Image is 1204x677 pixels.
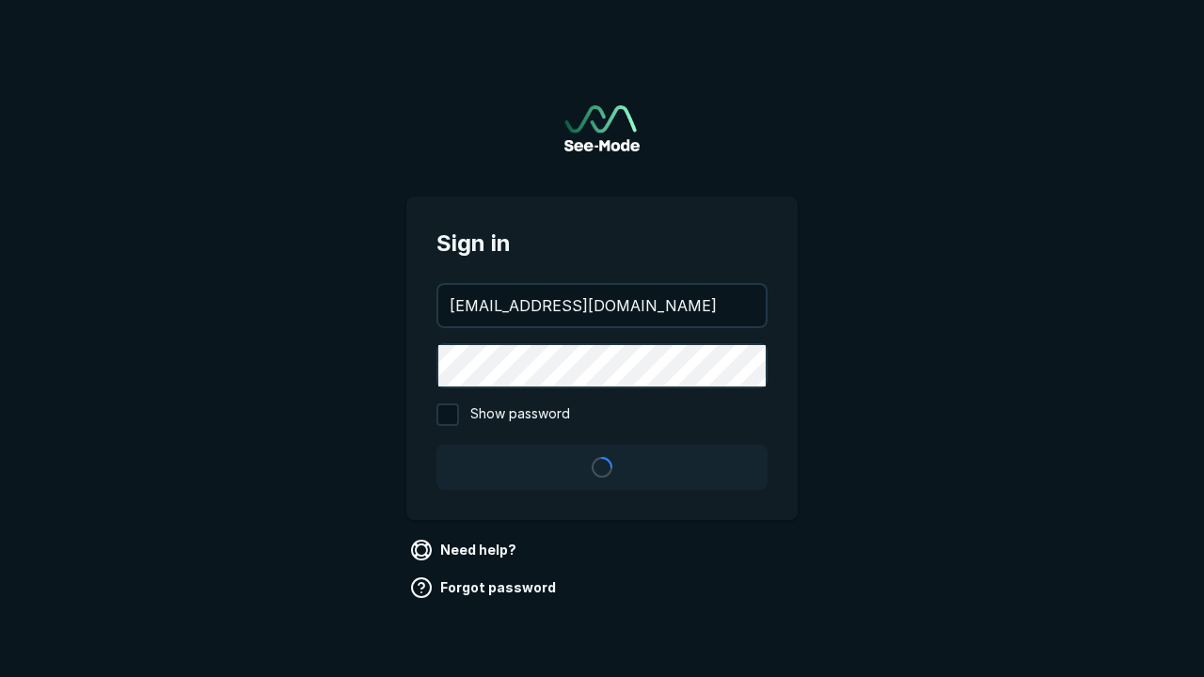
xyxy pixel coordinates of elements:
a: Forgot password [406,573,563,603]
a: Need help? [406,535,524,565]
a: Go to sign in [564,105,640,151]
span: Show password [470,403,570,426]
input: your@email.com [438,285,766,326]
img: See-Mode Logo [564,105,640,151]
span: Sign in [436,227,768,260]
